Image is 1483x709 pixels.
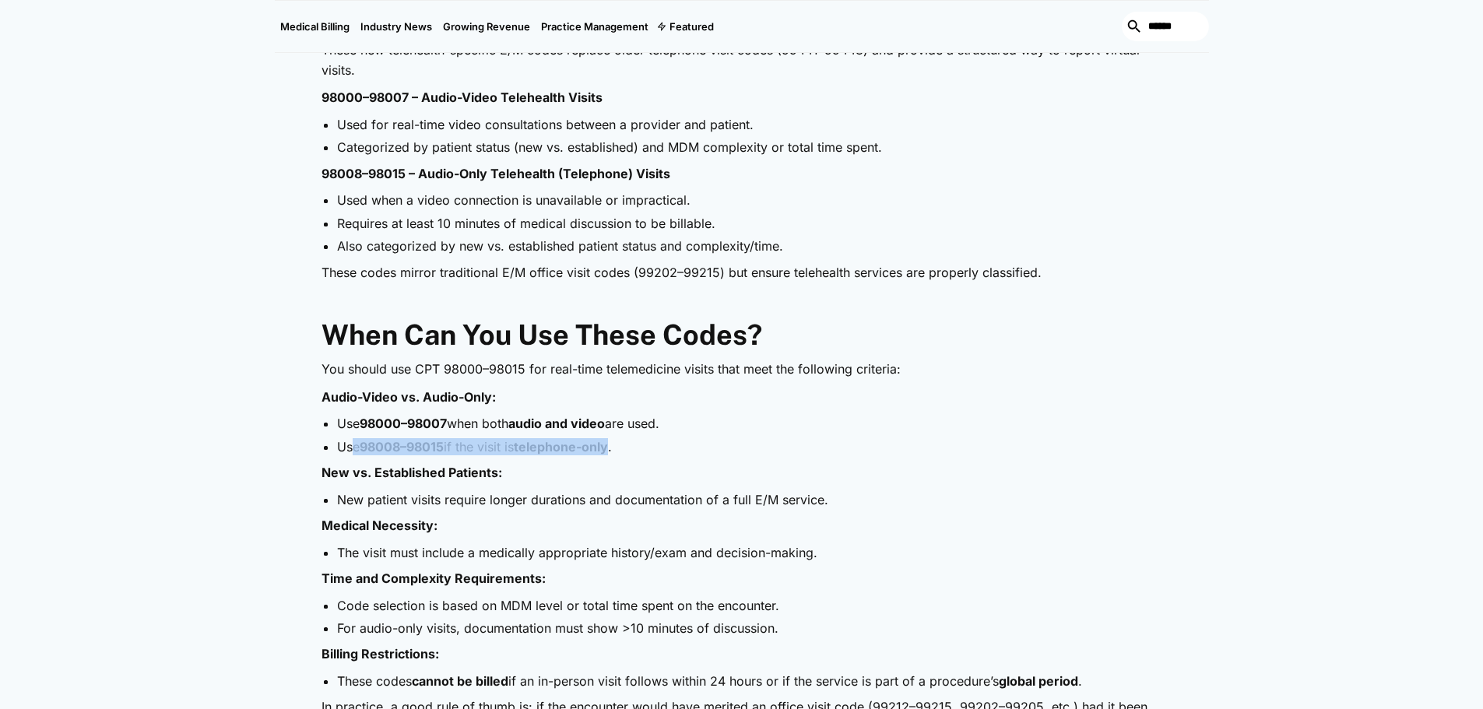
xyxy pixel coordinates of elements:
[337,139,1162,156] li: Categorized by patient status (new vs. established) and MDM complexity or total time spent.
[337,215,1162,232] li: Requires at least 10 minutes of medical discussion to be billable.
[322,518,438,533] strong: Medical Necessity:
[412,673,508,689] strong: cannot be billed
[322,318,762,351] strong: When Can You Use These Codes?
[355,1,438,52] a: Industry News
[322,646,439,662] strong: Billing Restrictions:
[654,1,719,52] div: Featured
[337,191,1162,209] li: Used when a video connection is unavailable or impractical.
[337,438,1162,455] li: Use if the visit is .
[322,389,496,405] strong: Audio-Video vs. Audio-Only:
[337,116,1162,133] li: Used for real-time video consultations between a provider and patient.
[337,619,1162,637] li: For audio-only visits, documentation must show >10 minutes of discussion.
[337,237,1162,254] li: Also categorized by new vs. established patient status and complexity/time.
[337,597,1162,614] li: Code selection is based on MDM level or total time spent on the encounter.
[337,415,1162,432] li: Use when both are used.
[322,263,1162,283] p: These codes mirror traditional E/M office visit codes (99202–99215) but ensure telehealth service...
[337,544,1162,561] li: The visit must include a medically appropriate history/exam and decision-making.
[322,90,603,105] strong: 98000–98007 – Audio-Video Telehealth Visits
[514,439,608,455] strong: telephone-only
[999,673,1078,689] strong: global period
[322,465,502,480] strong: New vs. Established Patients:
[438,1,536,52] a: Growing Revenue
[322,570,546,586] strong: Time and Complexity Requirements:
[360,439,444,455] strong: 98008–98015
[337,672,1162,690] li: These codes if an in-person visit follows within 24 hours or if the service is part of a procedur...
[275,1,355,52] a: Medical Billing
[322,360,1162,380] p: You should use CPT 98000–98015 for real-time telemedicine visits that meet the following criteria:
[508,416,605,431] strong: audio and video
[360,416,447,431] strong: 98000–98007
[536,1,654,52] a: Practice Management
[322,290,1162,311] p: ‍
[322,40,1162,80] p: These new telehealth-specific E/M codes replace older telephone visit codes (99441–99443) and pro...
[322,166,670,181] strong: 98008–98015 – Audio-Only Telehealth (Telephone) Visits
[669,20,714,33] div: Featured
[337,491,1162,508] li: New patient visits require longer durations and documentation of a full E/M service.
